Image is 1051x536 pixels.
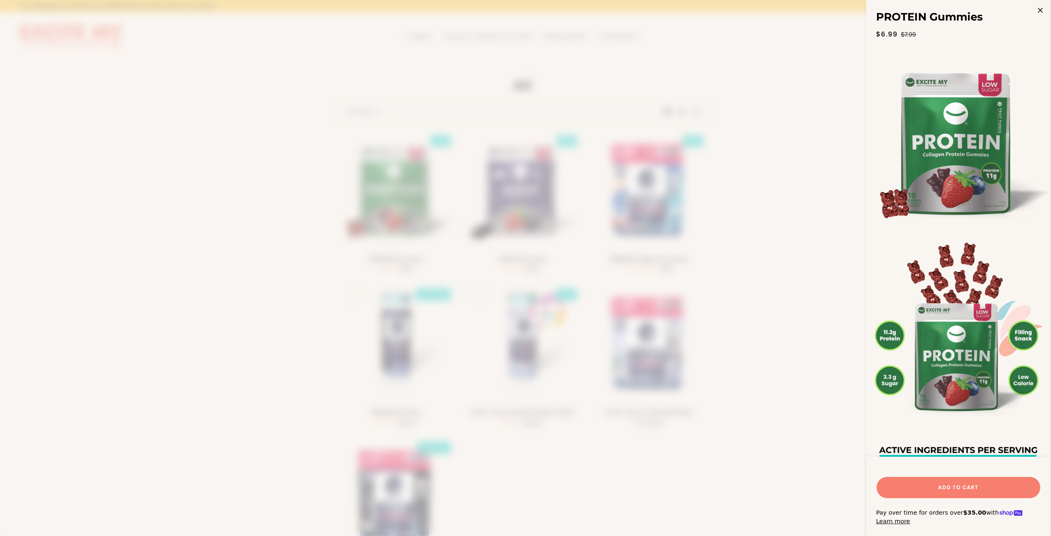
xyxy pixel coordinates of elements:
img: PROTEIN Gummies [866,243,1051,427]
span: $7.99 [901,32,916,38]
span: $6.99 [876,30,897,39]
span: Add to Cart [938,484,978,491]
button: Add to Cart [876,476,1041,499]
img: PROTEIN Gummies [866,50,1051,235]
a: PROTEIN Gummies [876,10,983,23]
